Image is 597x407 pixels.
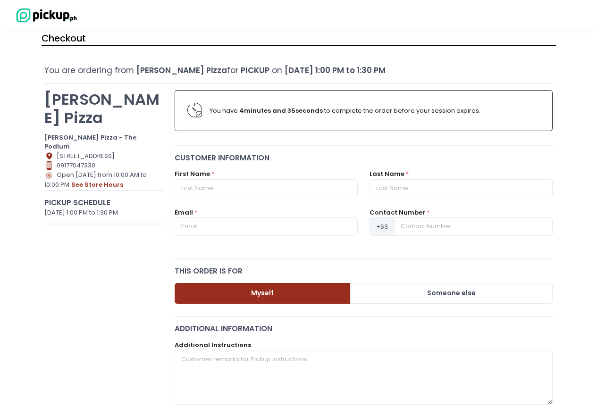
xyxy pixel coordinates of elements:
[175,169,210,179] label: First Name
[210,106,540,116] div: You have to complete the order before your session expires.
[44,161,163,170] div: 09177047330
[175,283,553,304] div: Large button group
[44,90,163,127] p: [PERSON_NAME] Pizza
[370,169,404,179] label: Last Name
[175,323,553,334] div: Additional Information
[394,217,553,235] input: Contact Number
[44,65,553,76] div: You are ordering from for on
[175,208,193,217] label: Email
[285,65,386,76] span: [DATE] 1:00 PM to 1:30 PM
[241,65,269,76] span: Pickup
[42,32,556,46] div: Checkout
[239,106,323,115] b: 4 minutes and 35 seconds
[175,283,351,304] button: Myself
[175,152,553,163] div: Customer Information
[175,217,358,235] input: Email
[44,151,163,161] div: [STREET_ADDRESS]
[175,341,251,350] label: Additional Instructions
[44,133,136,151] b: [PERSON_NAME] Pizza - The Podium
[44,170,163,190] div: Open [DATE] from 10:00 AM to 10:00 PM
[350,283,553,304] button: Someone else
[12,7,78,24] img: logo
[44,197,163,208] div: Pickup Schedule
[175,266,553,276] div: this order is for
[136,65,227,76] span: [PERSON_NAME] Pizza
[370,179,553,197] input: Last Name
[175,179,358,197] input: First Name
[44,208,163,217] div: [DATE] 1:00 PM to 1:30 PM
[370,208,425,217] label: Contact Number
[71,180,124,190] button: see store hours
[370,217,395,235] span: +63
